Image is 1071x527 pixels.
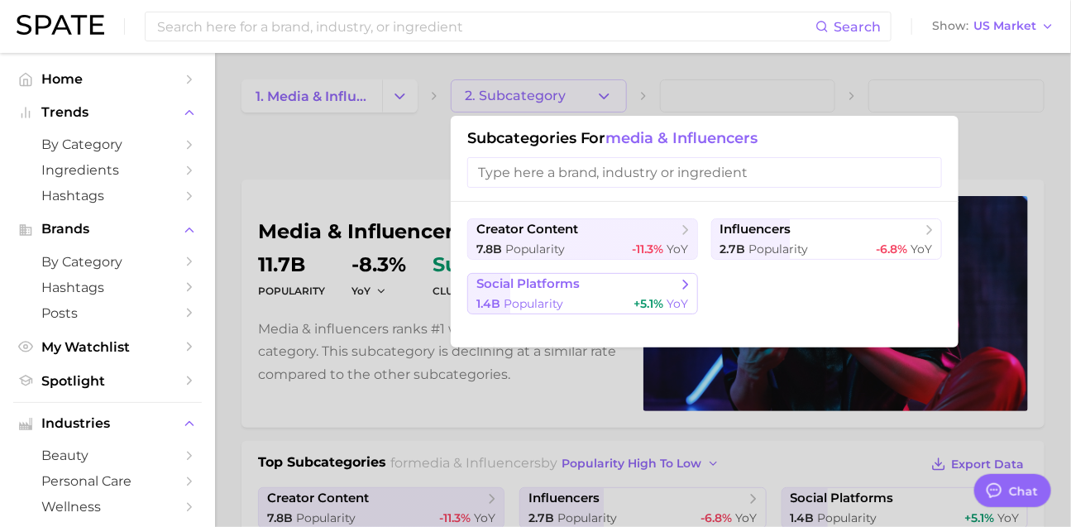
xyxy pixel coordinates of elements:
span: creator content [476,222,578,237]
a: Hashtags [13,183,202,208]
span: by Category [41,254,174,270]
span: beauty [41,448,174,463]
span: personal care [41,473,174,489]
a: personal care [13,468,202,494]
span: Popularity [504,296,563,311]
a: by Category [13,249,202,275]
span: media & influencers [606,129,758,147]
a: beauty [13,443,202,468]
span: Popularity [505,242,565,256]
a: Ingredients [13,157,202,183]
a: wellness [13,494,202,520]
a: Home [13,66,202,92]
span: Show [932,22,968,31]
span: -6.8% [877,242,908,256]
a: Spotlight [13,368,202,394]
button: influencers2.7b Popularity-6.8% YoY [711,218,942,260]
a: My Watchlist [13,334,202,360]
span: Ingredients [41,162,174,178]
span: Posts [41,305,174,321]
a: Posts [13,300,202,326]
h1: Subcategories for [467,129,942,147]
input: Type here a brand, industry or ingredient [467,157,942,188]
span: 1.4b [476,296,500,311]
span: Hashtags [41,280,174,295]
input: Search here for a brand, industry, or ingredient [155,12,815,41]
span: wellness [41,499,174,515]
span: My Watchlist [41,339,174,355]
span: YoY [667,296,689,311]
span: social platforms [476,276,580,292]
a: by Category [13,132,202,157]
button: ShowUS Market [928,16,1059,37]
button: Industries [13,411,202,436]
span: YoY [667,242,689,256]
span: 2.7b [720,242,746,256]
a: Hashtags [13,275,202,300]
span: Home [41,71,174,87]
img: SPATE [17,15,104,35]
span: YoY [911,242,933,256]
span: 7.8b [476,242,502,256]
span: US Market [973,22,1036,31]
button: social platforms1.4b Popularity+5.1% YoY [467,273,698,314]
span: Industries [41,416,174,431]
span: Trends [41,105,174,120]
button: Brands [13,217,202,242]
span: by Category [41,137,174,152]
span: Spotlight [41,373,174,389]
span: influencers [720,222,791,237]
button: Trends [13,100,202,125]
span: Search [834,19,881,35]
span: Popularity [749,242,809,256]
span: Brands [41,222,174,237]
span: +5.1% [634,296,664,311]
button: creator content7.8b Popularity-11.3% YoY [467,218,698,260]
span: -11.3% [633,242,664,256]
span: Hashtags [41,188,174,204]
